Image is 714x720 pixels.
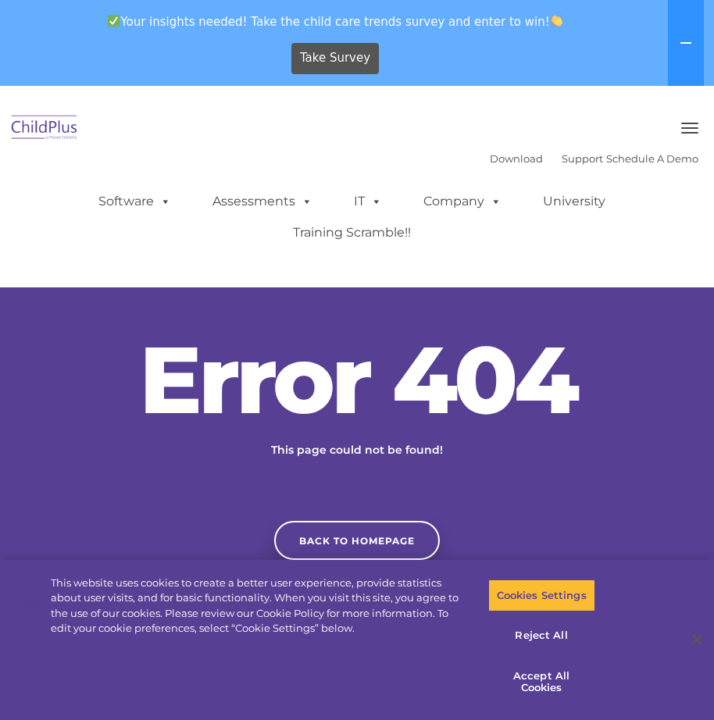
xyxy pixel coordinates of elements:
[108,15,120,27] img: ✅
[338,186,398,217] a: IT
[488,579,595,612] button: Cookies Settings
[490,152,543,165] a: Download
[300,45,370,72] span: Take Survey
[408,186,517,217] a: Company
[83,186,187,217] a: Software
[680,622,714,657] button: Close
[274,521,440,560] a: Back to homepage
[197,186,328,217] a: Assessments
[490,152,698,165] font: |
[291,43,380,74] a: Take Survey
[6,6,665,37] span: Your insights needed! Take the child care trends survey and enter to win!
[51,576,466,636] div: This website uses cookies to create a better user experience, provide statistics about user visit...
[488,660,595,704] button: Accept All Cookies
[488,619,595,652] button: Reject All
[551,15,562,27] img: 👏
[562,152,603,165] a: Support
[606,152,698,165] a: Schedule A Demo
[8,110,81,147] img: ChildPlus by Procare Solutions
[277,217,427,248] a: Training Scramble!!
[193,442,521,458] p: This page could not be found!
[527,186,621,217] a: University
[123,333,591,426] h2: Error 404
